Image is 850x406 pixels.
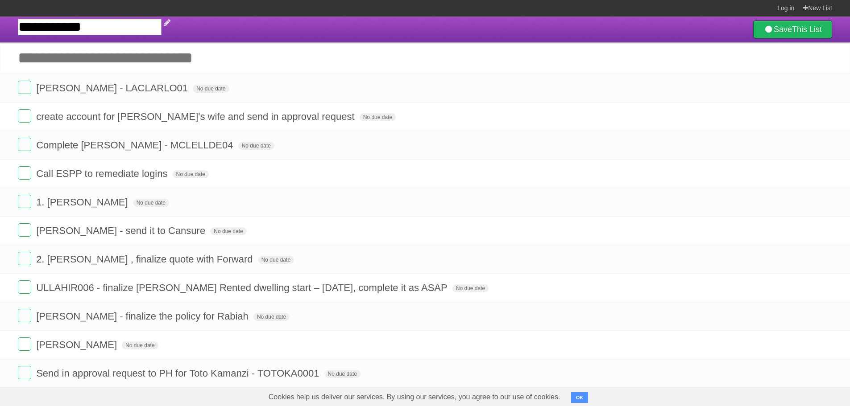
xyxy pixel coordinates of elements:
label: Done [18,138,31,151]
span: No due date [258,256,294,264]
label: Done [18,109,31,123]
span: ULLAHIR006 - finalize [PERSON_NAME] Rented dwelling start – [DATE], complete it as ASAP [36,282,450,293]
label: Done [18,337,31,351]
span: No due date [238,142,274,150]
a: SaveThis List [753,21,832,38]
span: Complete [PERSON_NAME] - MCLELLDE04 [36,139,235,151]
span: [PERSON_NAME] - LACLARLO01 [36,82,190,94]
span: No due date [324,370,361,378]
span: No due date [133,199,169,207]
span: create account for [PERSON_NAME]'s wife and send in approval request [36,111,357,122]
span: No due date [193,85,229,93]
span: [PERSON_NAME] [36,339,119,350]
b: This List [792,25,822,34]
span: No due date [210,227,246,235]
span: Send in approval request to PH for Toto Kamanzi - TOTOKA0001 [36,368,321,379]
span: Cookies help us deliver our services. By using our services, you agree to our use of cookies. [260,388,569,406]
span: No due date [122,341,158,349]
label: Done [18,309,31,322]
label: Done [18,81,31,94]
label: Done [18,195,31,208]
span: No due date [452,284,489,292]
span: [PERSON_NAME] - send it to Cansure [36,225,207,236]
span: 1. [PERSON_NAME] [36,197,130,208]
span: No due date [173,170,209,178]
span: Call ESPP to remediate logins [36,168,170,179]
span: 2. [PERSON_NAME] , finalize quote with Forward [36,254,255,265]
span: No due date [253,313,290,321]
label: Done [18,252,31,265]
label: Done [18,166,31,180]
span: No due date [360,113,396,121]
label: Done [18,223,31,237]
label: Done [18,366,31,379]
label: Done [18,280,31,294]
span: [PERSON_NAME] - finalize the policy for Rabiah [36,311,251,322]
button: OK [571,392,589,403]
